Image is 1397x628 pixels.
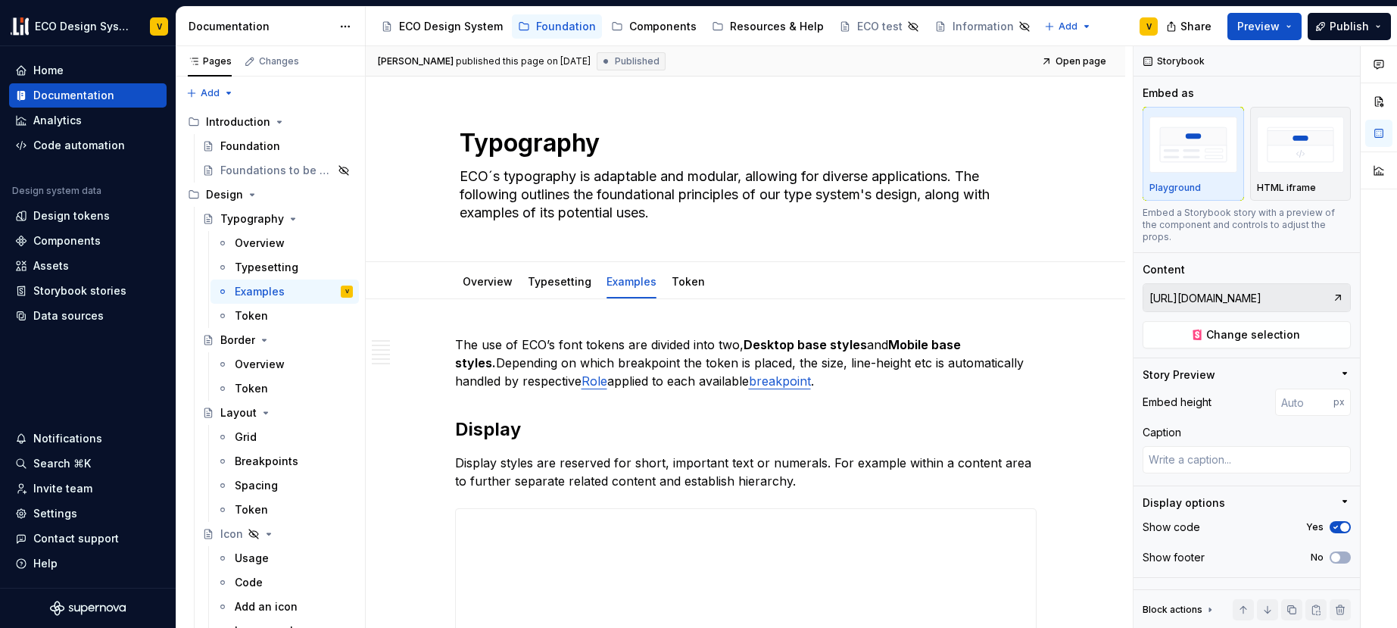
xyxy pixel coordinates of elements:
a: Foundation [512,14,602,39]
img: f0abbffb-d71d-4d32-b858-d34959bbcc23.png [11,17,29,36]
a: Add an icon [210,595,359,619]
a: Token [672,275,705,288]
div: Data sources [33,308,104,323]
div: Spacing [235,478,278,493]
p: px [1333,396,1345,408]
div: Story Preview [1143,367,1215,383]
button: Add [1040,16,1096,37]
span: Change selection [1206,327,1300,342]
div: ECO Design System [35,19,132,34]
div: Home [33,63,64,78]
span: Add [1059,20,1077,33]
a: Role [582,373,607,389]
a: Spacing [210,473,359,498]
a: Icon [196,522,359,546]
div: Changes [259,55,299,67]
div: Token [235,308,268,323]
a: Border [196,328,359,352]
div: Information [953,19,1014,34]
a: Code automation [9,133,167,158]
div: Examples [600,265,663,297]
a: Analytics [9,108,167,133]
div: ECO Design System [399,19,503,34]
div: Layout [220,405,257,420]
p: HTML iframe [1257,182,1316,194]
div: Analytics [33,113,82,128]
img: placeholder [1257,117,1345,172]
div: Foundations to be published [220,163,333,178]
button: Share [1158,13,1221,40]
a: breakpoint [749,373,811,389]
a: ECO test [833,14,925,39]
button: Preview [1227,13,1302,40]
a: Invite team [9,476,167,501]
p: Playground [1149,182,1201,194]
div: Grid [235,430,257,445]
div: Assets [33,258,69,273]
div: Documentation [33,88,114,103]
a: Overview [210,231,359,255]
input: Auto [1275,389,1333,416]
a: Overview [463,275,513,288]
a: Examples [607,275,656,288]
a: Token [210,498,359,522]
div: Overview [235,236,285,251]
div: Embed a Storybook story with a preview of the component and controls to adjust the props. [1143,207,1351,243]
a: Foundations to be published [196,158,359,183]
a: Typography [196,207,359,231]
div: Invite team [33,481,92,496]
button: Contact support [9,526,167,551]
div: Embed height [1143,395,1211,410]
div: Token [235,502,268,517]
a: ExamplesV [210,280,359,304]
a: Components [605,14,703,39]
div: Design [206,187,243,202]
div: Introduction [182,110,359,134]
button: placeholderHTML iframe [1250,107,1352,201]
a: Overview [210,352,359,376]
div: published this page on [DATE] [456,55,591,67]
button: Display options [1143,495,1351,511]
div: Pages [188,55,232,67]
div: Code automation [33,138,125,153]
p: Display styles are reserved for short, important text or numerals. For example within a content a... [455,454,1037,490]
textarea: ECO´s typography is adaptable and modular, allowing for diverse applications. The following outli... [457,164,1029,225]
div: Documentation [189,19,332,34]
a: Usage [210,546,359,570]
div: Token [235,381,268,396]
a: Storybook stories [9,279,167,303]
span: Add [201,87,220,99]
label: No [1311,551,1324,564]
a: Data sources [9,304,167,328]
div: Components [629,19,697,34]
div: Caption [1143,425,1181,440]
a: Layout [196,401,359,425]
div: Content [1143,262,1185,277]
div: Overview [235,357,285,372]
div: Border [220,333,255,348]
div: Storybook stories [33,283,126,298]
button: Controls [1143,587,1351,602]
div: ECO test [857,19,903,34]
div: Embed as [1143,86,1194,101]
span: Preview [1237,19,1280,34]
div: V [345,284,349,299]
div: Contact support [33,531,119,546]
div: Page tree [375,11,1037,42]
div: Show code [1143,520,1200,535]
label: Yes [1306,521,1324,533]
div: Typesetting [522,265,597,297]
img: placeholder [1149,117,1237,172]
div: Display options [1143,495,1225,511]
span: Published [615,55,660,67]
a: Token [210,304,359,328]
div: Introduction [206,114,270,130]
div: Code [235,575,263,590]
div: Foundation [220,139,280,154]
a: Resources & Help [706,14,830,39]
div: Overview [457,265,519,297]
a: Settings [9,501,167,526]
button: Change selection [1143,321,1351,348]
a: Grid [210,425,359,449]
a: Documentation [9,83,167,108]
